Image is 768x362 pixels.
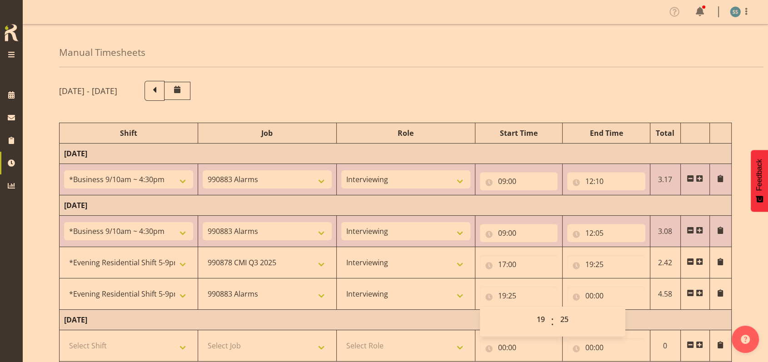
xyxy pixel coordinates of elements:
input: Click to select... [480,255,558,273]
img: Rosterit icon logo [2,23,20,43]
td: 3.17 [650,164,680,195]
input: Click to select... [567,255,645,273]
div: Shift [64,128,193,139]
td: [DATE] [60,310,732,330]
input: Click to select... [480,172,558,190]
input: Click to select... [567,338,645,357]
td: 2.42 [650,247,680,278]
input: Click to select... [567,172,645,190]
div: Job [203,128,332,139]
td: 3.08 [650,216,680,247]
h5: [DATE] - [DATE] [59,86,117,96]
input: Click to select... [567,287,645,305]
div: Start Time [480,128,558,139]
td: 4.58 [650,278,680,310]
td: 0 [650,330,680,362]
input: Click to select... [480,338,558,357]
div: End Time [567,128,645,139]
button: Feedback - Show survey [751,150,768,212]
input: Click to select... [480,287,558,305]
td: [DATE] [60,144,732,164]
span: : [551,310,554,333]
span: Feedback [755,159,763,191]
input: Click to select... [480,224,558,242]
td: [DATE] [60,195,732,216]
h4: Manual Timesheets [59,47,145,58]
div: Total [655,128,676,139]
div: Role [341,128,470,139]
img: shane-shaw-williams1936.jpg [730,6,741,17]
img: help-xxl-2.png [741,335,750,344]
input: Click to select... [567,224,645,242]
